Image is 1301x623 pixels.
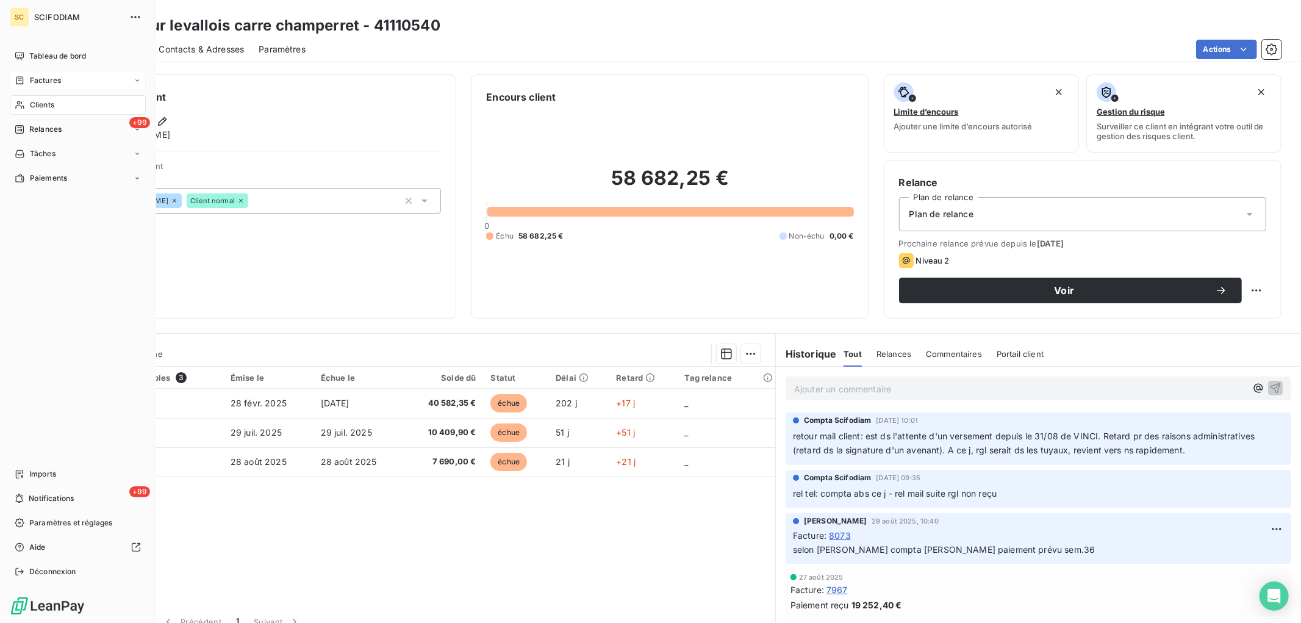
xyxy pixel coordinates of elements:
[159,43,244,56] span: Contacts & Adresses
[799,574,844,581] span: 27 août 2025
[926,349,982,359] span: Commentaires
[490,373,541,383] div: Statut
[793,488,997,499] span: rel tel: compta abs ce j - rel mail suite rgl non reçu
[872,517,939,525] span: 29 août 2025, 10:40
[894,121,1033,131] span: Ajouter une limite d’encours autorisé
[231,398,287,408] span: 28 févr. 2025
[411,456,476,468] span: 7 690,00 €
[321,456,377,467] span: 28 août 2025
[411,373,476,383] div: Solde dû
[884,74,1079,153] button: Limite d’encoursAjouter une limite d’encours autorisé
[830,231,854,242] span: 0,00 €
[876,474,920,481] span: [DATE] 09:35
[74,90,441,104] h6: Informations client
[10,7,29,27] div: SC
[1037,239,1064,248] span: [DATE]
[789,231,825,242] span: Non-échu
[518,231,564,242] span: 58 682,25 €
[1260,582,1289,611] div: Open Intercom Messenger
[10,538,146,557] a: Aide
[259,43,306,56] span: Paramètres
[231,427,282,438] span: 29 juil. 2025
[490,394,527,412] span: échue
[556,373,601,383] div: Délai
[29,469,56,480] span: Imports
[321,398,349,408] span: [DATE]
[790,583,824,596] span: Facture :
[486,166,853,203] h2: 58 682,25 €
[556,427,569,438] span: 51 j
[30,173,67,184] span: Paiements
[30,75,61,86] span: Factures
[844,349,862,359] span: Tout
[29,517,112,528] span: Paramètres et réglages
[98,161,441,178] span: Propriétés Client
[321,427,372,438] span: 29 juil. 2025
[804,516,867,527] span: [PERSON_NAME]
[231,456,287,467] span: 28 août 2025
[790,599,849,611] span: Paiement reçu
[829,529,851,542] span: 8073
[793,529,826,542] span: Facture :
[411,427,476,439] span: 10 409,90 €
[826,583,848,596] span: 7967
[776,347,837,361] h6: Historique
[34,12,122,22] span: SCIFODIAM
[616,427,635,438] span: +51 j
[129,117,150,128] span: +99
[29,124,62,135] span: Relances
[496,231,514,242] span: Échu
[685,398,689,408] span: _
[411,397,476,409] span: 40 582,35 €
[29,542,46,553] span: Aide
[793,431,1257,455] span: retour mail client: est ds l'attente d'un versement depuis le 31/08 de VINCI. Retard pr des raiso...
[1097,121,1271,141] span: Surveiller ce client en intégrant votre outil de gestion des risques client.
[916,256,950,265] span: Niveau 2
[997,349,1044,359] span: Portail client
[10,596,85,616] img: Logo LeanPay
[556,456,570,467] span: 21 j
[486,90,556,104] h6: Encours client
[321,373,396,383] div: Échue le
[685,456,689,467] span: _
[490,423,527,442] span: échue
[1196,40,1257,59] button: Actions
[876,417,918,424] span: [DATE] 10:01
[1097,107,1165,117] span: Gestion du risque
[685,373,768,383] div: Tag relance
[876,349,911,359] span: Relances
[484,221,489,231] span: 0
[29,566,76,577] span: Déconnexion
[914,286,1215,295] span: Voir
[899,175,1266,190] h6: Relance
[30,99,54,110] span: Clients
[804,472,871,483] span: Compta Scifodiam
[804,415,871,426] span: Compta Scifodiam
[129,486,150,497] span: +99
[231,373,306,383] div: Émise le
[248,195,258,206] input: Ajouter une valeur
[894,107,959,117] span: Limite d’encours
[29,51,86,62] span: Tableau de bord
[793,544,1095,555] span: selon [PERSON_NAME] compta [PERSON_NAME] paiement prévu sem.36
[616,373,670,383] div: Retard
[30,148,56,159] span: Tâches
[190,197,235,204] span: Client normal
[490,453,527,471] span: échue
[556,398,577,408] span: 202 j
[29,493,74,504] span: Notifications
[685,427,689,438] span: _
[1086,74,1281,153] button: Gestion du risqueSurveiller ce client en intégrant votre outil de gestion des risques client.
[899,239,1266,248] span: Prochaine relance prévue depuis le
[851,599,902,611] span: 19 252,40 €
[107,15,440,37] h3: Lesueur levallois carre champerret - 41110540
[176,372,187,383] span: 3
[616,398,635,408] span: +17 j
[616,456,636,467] span: +21 j
[909,208,973,220] span: Plan de relance
[899,278,1242,303] button: Voir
